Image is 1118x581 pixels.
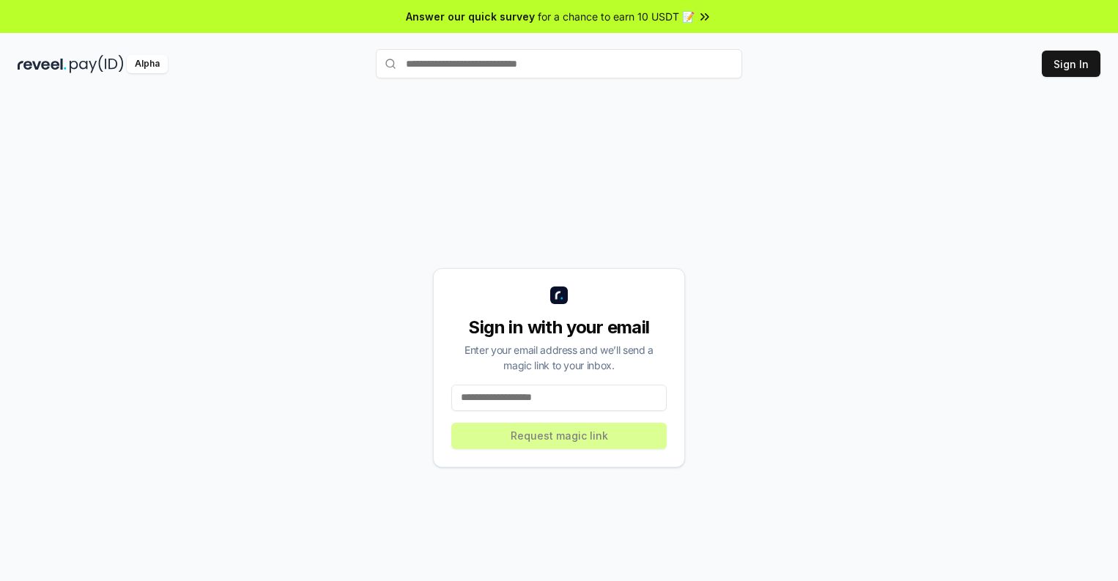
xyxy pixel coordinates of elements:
[550,286,568,304] img: logo_small
[406,9,535,24] span: Answer our quick survey
[451,316,667,339] div: Sign in with your email
[127,55,168,73] div: Alpha
[451,342,667,373] div: Enter your email address and we’ll send a magic link to your inbox.
[70,55,124,73] img: pay_id
[18,55,67,73] img: reveel_dark
[538,9,695,24] span: for a chance to earn 10 USDT 📝
[1042,51,1100,77] button: Sign In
